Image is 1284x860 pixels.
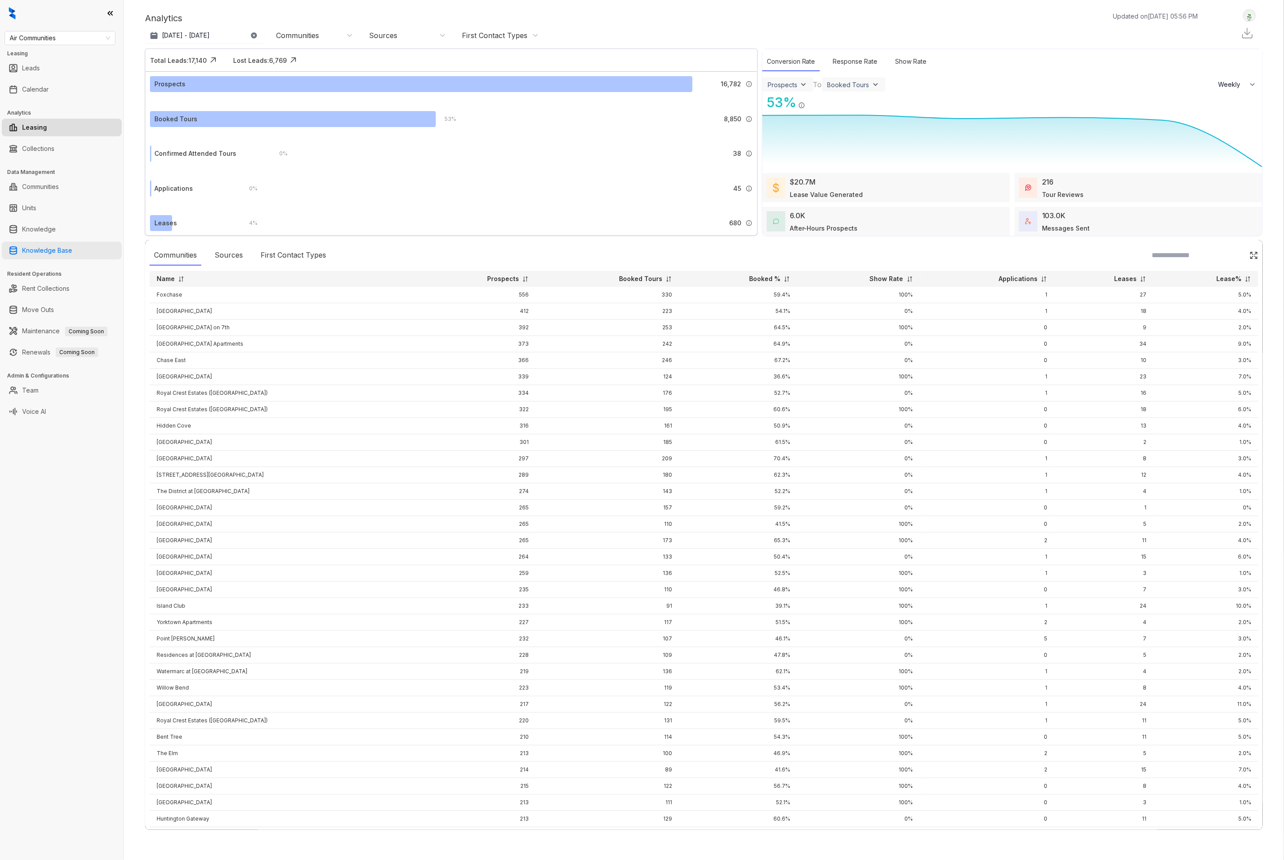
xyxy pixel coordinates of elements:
[207,54,220,67] img: Click Icon
[1054,516,1153,532] td: 5
[22,242,72,259] a: Knowledge Base
[1153,385,1258,401] td: 5.0%
[920,549,1054,565] td: 1
[2,81,122,98] li: Calendar
[417,287,536,303] td: 556
[1153,401,1258,418] td: 6.0%
[790,190,863,199] div: Lease Value Generated
[240,184,258,193] div: 0 %
[797,500,920,516] td: 0%
[749,274,780,283] p: Booked %
[1042,224,1090,233] div: Messages Sent
[150,647,417,663] td: Residences at [GEOGRAPHIC_DATA]
[1054,483,1153,500] td: 4
[920,598,1054,614] td: 1
[287,54,300,67] img: Click Icon
[1054,385,1153,401] td: 16
[1216,274,1242,283] p: Lease%
[22,403,46,420] a: Voice AI
[797,467,920,483] td: 0%
[797,483,920,500] td: 0%
[790,210,805,221] div: 6.0K
[1054,532,1153,549] td: 11
[2,140,122,158] li: Collections
[22,81,49,98] a: Calendar
[150,483,417,500] td: The District at [GEOGRAPHIC_DATA]
[417,303,536,320] td: 412
[1054,418,1153,434] td: 13
[1054,434,1153,451] td: 2
[1114,274,1137,283] p: Leases
[1025,218,1031,224] img: TotalFum
[2,242,122,259] li: Knowledge Base
[1153,320,1258,336] td: 2.0%
[721,79,741,89] span: 16,782
[2,322,122,340] li: Maintenance
[1054,565,1153,582] td: 3
[417,663,536,680] td: 219
[920,451,1054,467] td: 1
[1054,582,1153,598] td: 7
[150,451,417,467] td: [GEOGRAPHIC_DATA]
[1241,27,1254,40] img: Download
[1153,369,1258,385] td: 7.0%
[150,549,417,565] td: [GEOGRAPHIC_DATA]
[798,102,805,109] img: Info
[1153,614,1258,631] td: 2.0%
[22,280,69,297] a: Rent Collections
[1243,11,1256,20] img: UserAvatar
[536,303,679,320] td: 223
[536,287,679,303] td: 330
[746,220,753,227] img: Info
[1054,369,1153,385] td: 23
[679,451,797,467] td: 70.4%
[797,532,920,549] td: 100%
[2,59,122,77] li: Leads
[920,434,1054,451] td: 0
[797,385,920,401] td: 0%
[1153,500,1258,516] td: 0%
[1153,467,1258,483] td: 4.0%
[679,418,797,434] td: 50.9%
[417,320,536,336] td: 392
[22,220,56,238] a: Knowledge
[417,582,536,598] td: 235
[150,434,417,451] td: [GEOGRAPHIC_DATA]
[536,598,679,614] td: 91
[784,276,790,282] img: sorting
[1153,287,1258,303] td: 5.0%
[797,516,920,532] td: 100%
[679,516,797,532] td: 41.5%
[1054,401,1153,418] td: 18
[1054,549,1153,565] td: 15
[679,647,797,663] td: 47.8%
[1042,210,1066,221] div: 103.0K
[369,31,397,40] div: Sources
[1025,185,1031,191] img: TourReviews
[522,276,529,282] img: sorting
[1153,631,1258,647] td: 3.0%
[1054,352,1153,369] td: 10
[417,500,536,516] td: 265
[679,352,797,369] td: 67.2%
[150,320,417,336] td: [GEOGRAPHIC_DATA] on 7th
[417,631,536,647] td: 232
[536,565,679,582] td: 136
[1153,336,1258,352] td: 9.0%
[920,467,1054,483] td: 1
[417,369,536,385] td: 339
[2,178,122,196] li: Communities
[665,276,672,282] img: sorting
[536,434,679,451] td: 185
[1054,303,1153,320] td: 18
[679,287,797,303] td: 59.4%
[773,182,779,193] img: LeaseValue
[920,483,1054,500] td: 1
[813,79,822,90] div: To
[150,352,417,369] td: Chase East
[417,516,536,532] td: 265
[797,303,920,320] td: 0%
[2,119,122,136] li: Leasing
[536,467,679,483] td: 180
[157,274,175,283] p: Name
